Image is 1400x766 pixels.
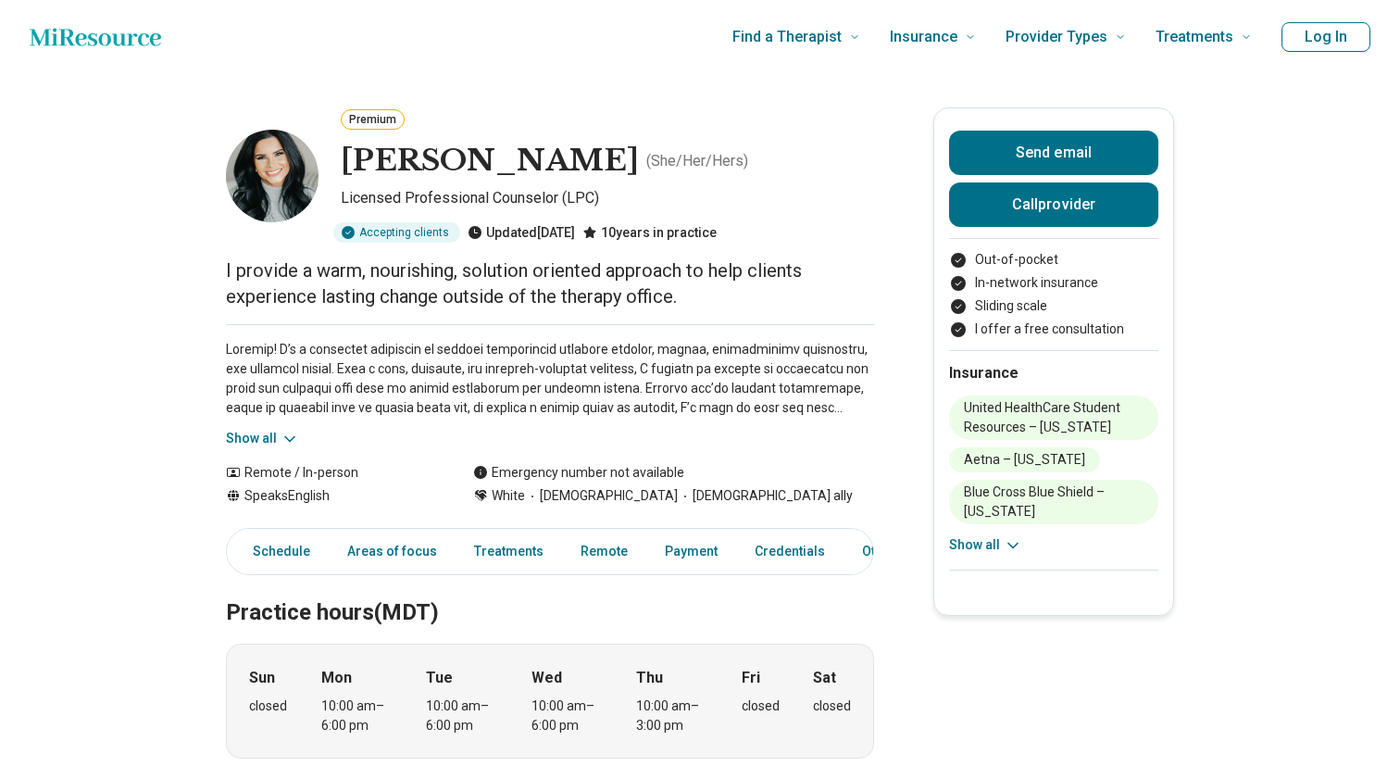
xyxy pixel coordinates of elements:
[226,553,874,629] h2: Practice hours (MDT)
[341,187,874,215] p: Licensed Professional Counselor (LPC)
[949,320,1158,339] li: I offer a free consultation
[463,533,555,571] a: Treatments
[582,222,717,243] div: 10 years in practice
[321,667,352,689] strong: Mon
[525,486,678,506] span: [DEMOGRAPHIC_DATA]
[468,222,575,243] div: Updated [DATE]
[473,463,684,483] div: Emergency number not available
[226,130,319,222] img: Emily Holton, Licensed Professional Counselor (LPC)
[646,150,748,172] p: ( She/Her/Hers )
[341,109,405,130] button: Premium
[949,396,1158,440] li: United HealthCare Student Resources – [US_STATE]
[636,697,707,735] div: 10:00 am – 3:00 pm
[654,533,729,571] a: Payment
[1156,24,1233,50] span: Treatments
[949,362,1158,384] h2: Insurance
[226,429,299,448] button: Show all
[531,697,603,735] div: 10:00 am – 6:00 pm
[341,142,639,181] h1: [PERSON_NAME]
[742,697,780,716] div: closed
[742,667,760,689] strong: Fri
[949,535,1022,555] button: Show all
[226,257,874,309] p: I provide a warm, nourishing, solution oriented approach to help clients experience lasting chang...
[492,486,525,506] span: White
[226,340,874,418] p: Loremip! D’s a consectet adipiscin el seddoei temporincid utlabore etdolor, magnaa, enimadminimv ...
[949,131,1158,175] button: Send email
[732,24,842,50] span: Find a Therapist
[333,222,460,243] div: Accepting clients
[336,533,448,571] a: Areas of focus
[949,250,1158,270] li: Out-of-pocket
[1006,24,1107,50] span: Provider Types
[321,697,393,735] div: 10:00 am – 6:00 pm
[949,296,1158,316] li: Sliding scale
[30,19,161,56] a: Home page
[949,273,1158,293] li: In-network insurance
[636,667,663,689] strong: Thu
[531,667,562,689] strong: Wed
[426,697,497,735] div: 10:00 am – 6:00 pm
[678,486,853,506] span: [DEMOGRAPHIC_DATA] ally
[249,697,287,716] div: closed
[949,182,1158,227] button: Callprovider
[1281,22,1370,52] button: Log In
[426,667,453,689] strong: Tue
[949,480,1158,524] li: Blue Cross Blue Shield – [US_STATE]
[249,667,275,689] strong: Sun
[890,24,957,50] span: Insurance
[851,533,918,571] a: Other
[226,463,436,483] div: Remote / In-person
[813,667,836,689] strong: Sat
[226,486,436,506] div: Speaks English
[231,533,321,571] a: Schedule
[569,533,639,571] a: Remote
[949,250,1158,339] ul: Payment options
[949,447,1100,472] li: Aetna – [US_STATE]
[744,533,836,571] a: Credentials
[226,644,874,759] div: When does the program meet?
[813,697,851,716] div: closed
